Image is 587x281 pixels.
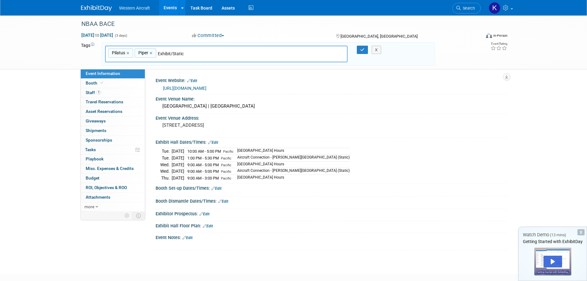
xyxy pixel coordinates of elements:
[519,232,587,238] div: Watch Demo
[81,107,145,116] a: Asset Reservations
[519,238,587,245] div: Getting Started with ExhibitDay
[81,164,145,173] a: Misc. Expenses & Credits
[81,97,145,107] a: Travel Reservations
[111,50,125,56] span: Pilatus
[182,236,193,240] a: Edit
[81,136,145,145] a: Sponsorships
[234,155,350,162] td: Aircraft Connection - [PERSON_NAME][GEOGRAPHIC_DATA] (Static)
[223,150,234,154] span: Pacific
[489,2,500,14] img: Kindra Mahler
[172,175,184,181] td: [DATE]
[86,118,106,123] span: Giveaways
[156,94,506,102] div: Event Venue Name:
[81,5,112,11] img: ExhibitDay
[190,32,226,39] button: Committed
[84,204,94,209] span: more
[156,196,506,205] div: Booth Dismantle Dates/Times:
[100,81,103,85] i: Booth reservation complete
[81,145,145,155] a: Tasks
[156,233,506,241] div: Event Notes:
[162,122,295,128] pre: [STREET_ADDRESS]
[86,99,123,104] span: Travel Reservations
[114,34,127,38] span: (3 days)
[234,161,350,168] td: [GEOGRAPHIC_DATA] Hours
[221,170,231,174] span: Pacific
[156,114,506,121] div: Event Venue Address:
[79,19,471,30] div: NBAA BACE
[150,50,154,57] a: ×
[208,140,218,145] a: Edit
[187,176,219,180] span: 9:00 AM - 3:00 PM
[187,149,221,154] span: 10:00 AM - 5:00 PM
[81,202,145,212] a: more
[577,229,585,235] div: Dismiss
[81,193,145,202] a: Attachments
[156,138,506,146] div: Exhibit Hall Dates/Times:
[203,224,213,228] a: Edit
[234,175,350,181] td: [GEOGRAPHIC_DATA] Hours
[444,32,508,41] div: Event Format
[156,209,506,217] div: Exhibitor Prospectus:
[163,86,206,91] a: [URL][DOMAIN_NAME]
[160,155,172,162] td: Tue.
[452,3,481,14] a: Search
[85,147,96,152] span: Tasks
[187,169,219,174] span: 9:00 AM - 5:00 PM
[160,101,502,111] div: [GEOGRAPHIC_DATA] | [GEOGRAPHIC_DATA]
[221,156,231,160] span: Pacific
[86,81,104,85] span: Booth
[86,128,106,133] span: Shipments
[544,256,562,267] div: Play
[137,50,148,56] span: Piper
[211,186,222,191] a: Edit
[122,212,132,220] td: Personalize Event Tab Strip
[156,221,506,229] div: Exhibit Hall Floor Plan:
[127,50,131,57] a: ×
[81,117,145,126] a: Giveaways
[86,166,134,171] span: Misc. Expenses & Credits
[86,90,101,95] span: Staff
[86,195,110,200] span: Attachments
[218,199,228,204] a: Edit
[493,33,508,38] div: In-Person
[234,168,350,175] td: Aircraft Connection - [PERSON_NAME][GEOGRAPHIC_DATA] (Static)
[187,79,197,83] a: Edit
[86,185,127,190] span: ROI, Objectives & ROO
[234,148,350,155] td: [GEOGRAPHIC_DATA] Hours
[156,184,506,192] div: Booth Set-up Dates/Times:
[172,148,184,155] td: [DATE]
[86,71,120,76] span: Event Information
[172,168,184,175] td: [DATE]
[160,148,172,155] td: Tue.
[96,90,101,95] span: 1
[132,212,145,220] td: Toggle Event Tabs
[81,69,145,78] a: Event Information
[81,88,145,97] a: Staff1
[158,51,244,57] input: Type tag and hit enter
[172,155,184,162] td: [DATE]
[491,42,507,45] div: Event Rating
[156,76,506,84] div: Event Website:
[81,155,145,164] a: Playbook
[81,79,145,88] a: Booth
[461,6,475,10] span: Search
[81,174,145,183] a: Budget
[81,126,145,135] a: Shipments
[187,156,219,160] span: 1:00 PM - 5:30 PM
[160,175,172,181] td: Thu.
[86,176,100,180] span: Budget
[199,212,210,216] a: Edit
[372,46,381,54] button: X
[187,163,219,167] span: 9:00 AM - 5:00 PM
[86,138,112,143] span: Sponsorships
[160,161,172,168] td: Wed.
[81,32,113,38] span: [DATE] [DATE]
[221,163,231,167] span: Pacific
[81,42,96,66] td: Tags
[86,156,104,161] span: Playbook
[94,33,100,38] span: to
[172,161,184,168] td: [DATE]
[160,168,172,175] td: Wed.
[340,34,418,39] span: [GEOGRAPHIC_DATA], [GEOGRAPHIC_DATA]
[550,233,566,237] span: (13 mins)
